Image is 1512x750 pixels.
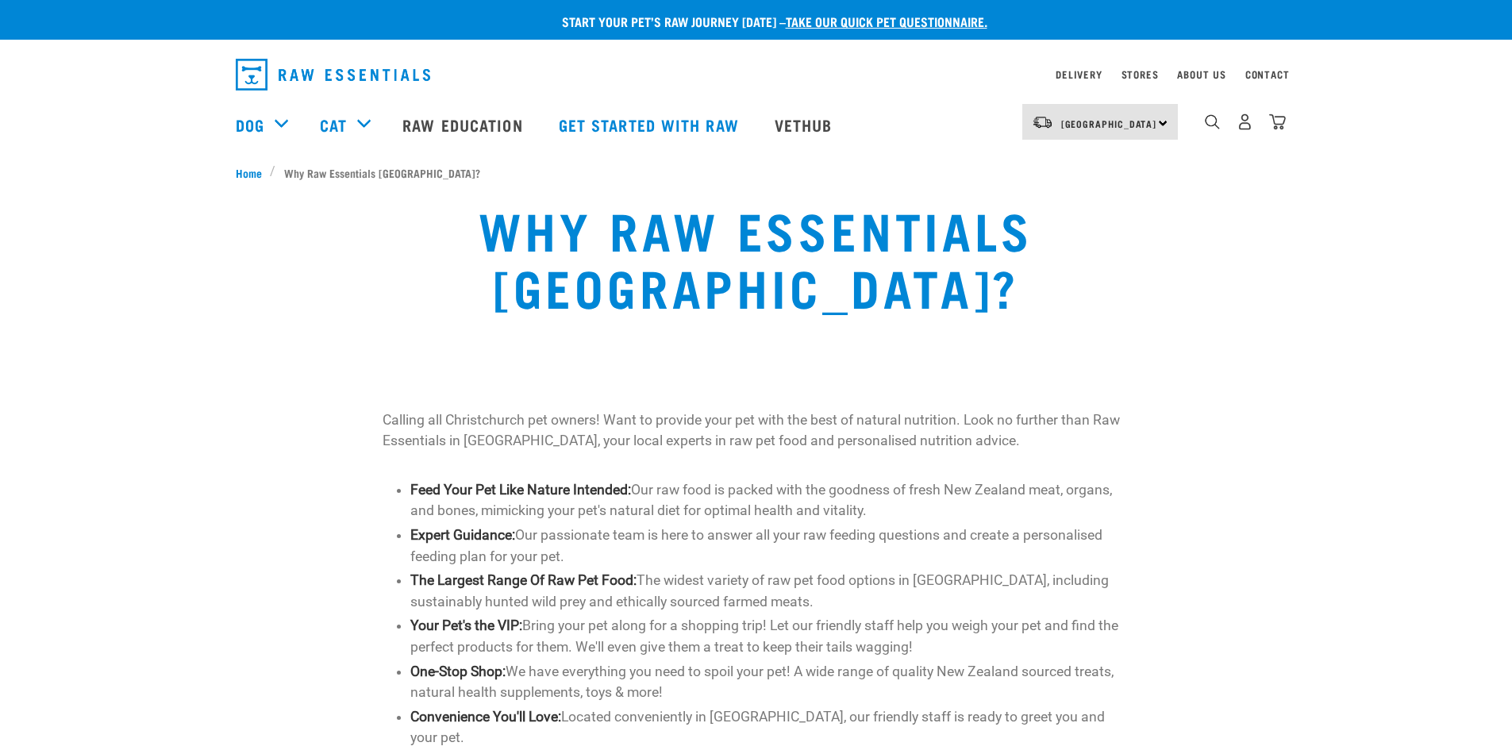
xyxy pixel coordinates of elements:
img: home-icon-1@2x.png [1205,114,1220,129]
strong: Convenience You'll Love: [410,709,561,725]
span: Home [236,164,262,181]
strong: Feed Your Pet Like Nature Intended: [410,482,631,498]
a: Home [236,164,271,181]
li: Bring your pet along for a shopping trip! Let our friendly staff help you weigh your pet and find... [410,615,1129,657]
nav: dropdown navigation [223,52,1290,97]
a: Raw Education [387,93,542,156]
img: van-moving.png [1032,115,1053,129]
p: Calling all Christchurch pet owners! Want to provide your pet with the best of natural nutrition.... [383,410,1129,452]
img: user.png [1237,113,1253,130]
strong: Expert Guidance: [410,527,515,543]
span: [GEOGRAPHIC_DATA] [1061,121,1157,126]
li: Our raw food is packed with the goodness of fresh New Zealand meat, organs, and bones, mimicking ... [410,479,1129,521]
a: About Us [1177,71,1225,77]
nav: breadcrumbs [236,164,1277,181]
li: Located conveniently in [GEOGRAPHIC_DATA], our friendly staff is ready to greet you and your pet. [410,706,1129,748]
strong: One-Stop Shop: [410,663,506,679]
a: Stores [1121,71,1159,77]
strong: Your Pet's the VIP: [410,617,522,633]
li: Our passionate team is here to answer all your raw feeding questions and create a personalised fe... [410,525,1129,567]
img: Raw Essentials Logo [236,59,430,90]
a: Dog [236,113,264,137]
a: take our quick pet questionnaire. [786,17,987,25]
a: Contact [1245,71,1290,77]
li: The widest variety of raw pet food options in [GEOGRAPHIC_DATA], including sustainably hunted wil... [410,570,1129,612]
li: We have everything you need to spoil your pet! A wide range of quality New Zealand sourced treats... [410,661,1129,703]
a: Get started with Raw [543,93,759,156]
a: Delivery [1056,71,1102,77]
img: home-icon@2x.png [1269,113,1286,130]
a: Vethub [759,93,852,156]
strong: The Largest Range Of Raw Pet Food: [410,572,637,588]
a: Cat [320,113,347,137]
h1: Why Raw Essentials [GEOGRAPHIC_DATA]? [280,200,1231,314]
